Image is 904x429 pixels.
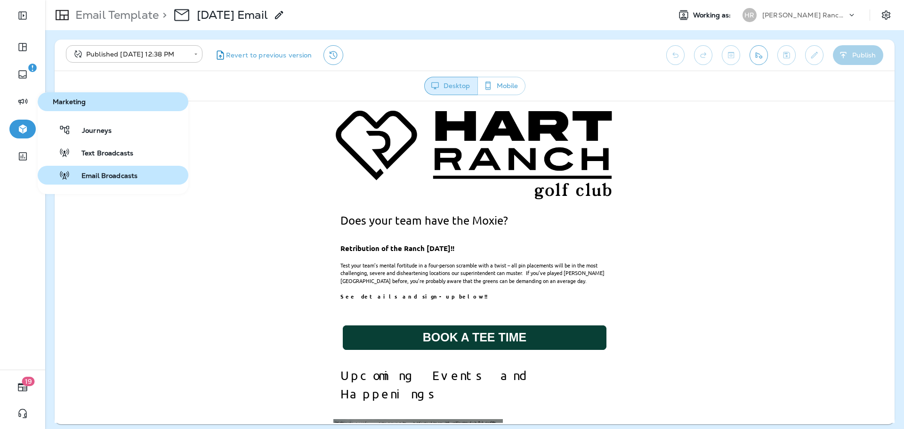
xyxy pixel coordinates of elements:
button: Mobile [477,77,525,95]
div: HR [743,8,757,22]
p: Email Template [72,8,159,22]
div: 9-9-25 Email [197,8,268,22]
span: Journeys [71,127,112,136]
button: View Changelog [323,45,343,65]
strong: BOOK A TEE TIME [368,229,472,243]
span: Does your team have the Moxie? [286,112,453,126]
span: 19 [22,377,35,386]
button: Send test email [750,45,768,65]
button: Expand Sidebar [9,6,36,25]
span: Marketing [41,98,185,106]
a: BOOK A TEE TIME [288,224,552,248]
strong: See details and sign-up below!! [286,191,433,199]
img: HartRanch_Full_Blk.png [279,4,561,104]
button: Marketing [38,92,188,111]
button: Email Broadcasts [38,166,188,185]
span: Text Broadcasts [70,149,133,158]
span: Revert to previous version [226,51,312,60]
strong: Retribution of the Ranch [DATE]!! [286,142,400,152]
span: Email Broadcasts [70,172,137,181]
p: Test your team’s mental fortitude in a four-person scramble with a twist – all pin placements wil... [286,160,554,184]
div: Published [DATE] 12:38 PM [73,49,187,59]
p: > [159,8,167,22]
button: Settings [878,7,895,24]
button: Desktop [424,77,478,95]
button: Journeys [38,121,188,139]
span: Upcoming Events and Happenings [286,267,475,300]
p: [DATE] Email [197,8,268,22]
span: Working as: [693,11,733,19]
button: Text Broadcasts [38,143,188,162]
p: [PERSON_NAME] Ranch Golf Club [762,11,847,19]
